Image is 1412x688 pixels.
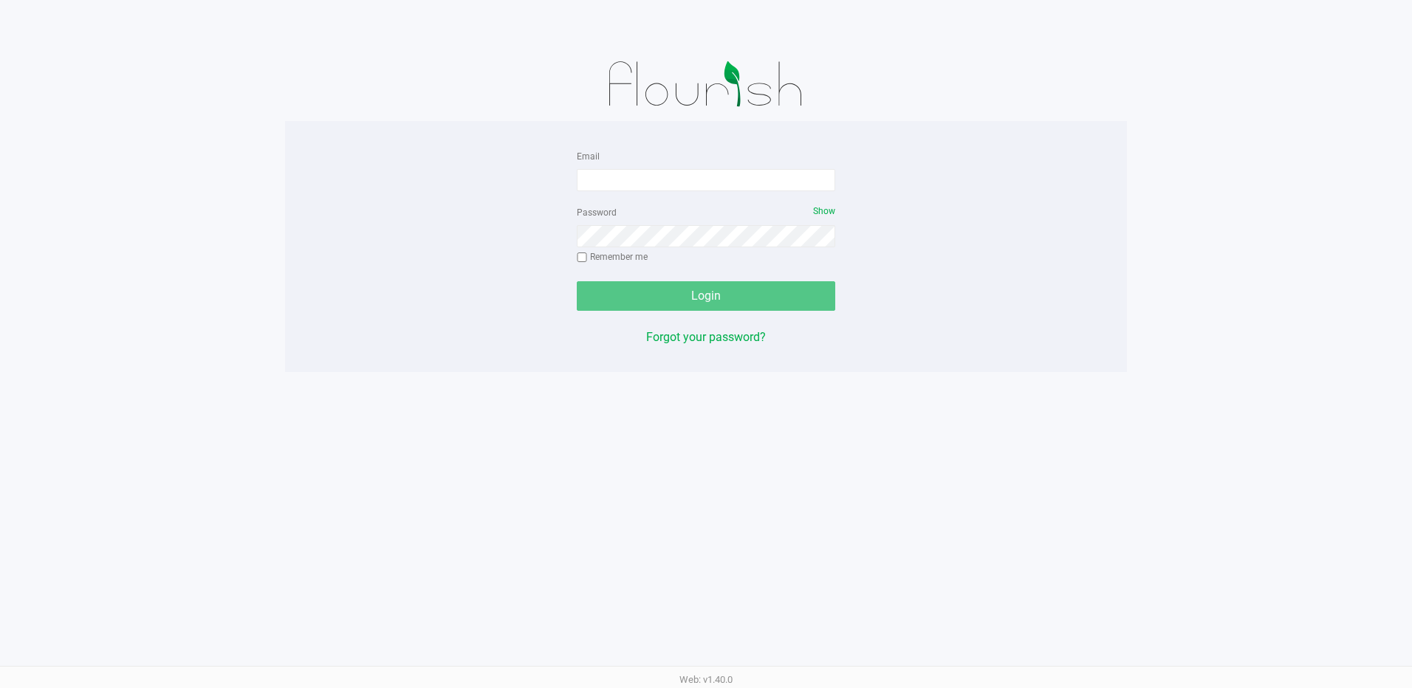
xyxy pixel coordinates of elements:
[577,150,600,163] label: Email
[577,252,587,263] input: Remember me
[577,206,617,219] label: Password
[577,250,648,264] label: Remember me
[646,328,766,346] button: Forgot your password?
[813,206,835,216] span: Show
[679,674,733,685] span: Web: v1.40.0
